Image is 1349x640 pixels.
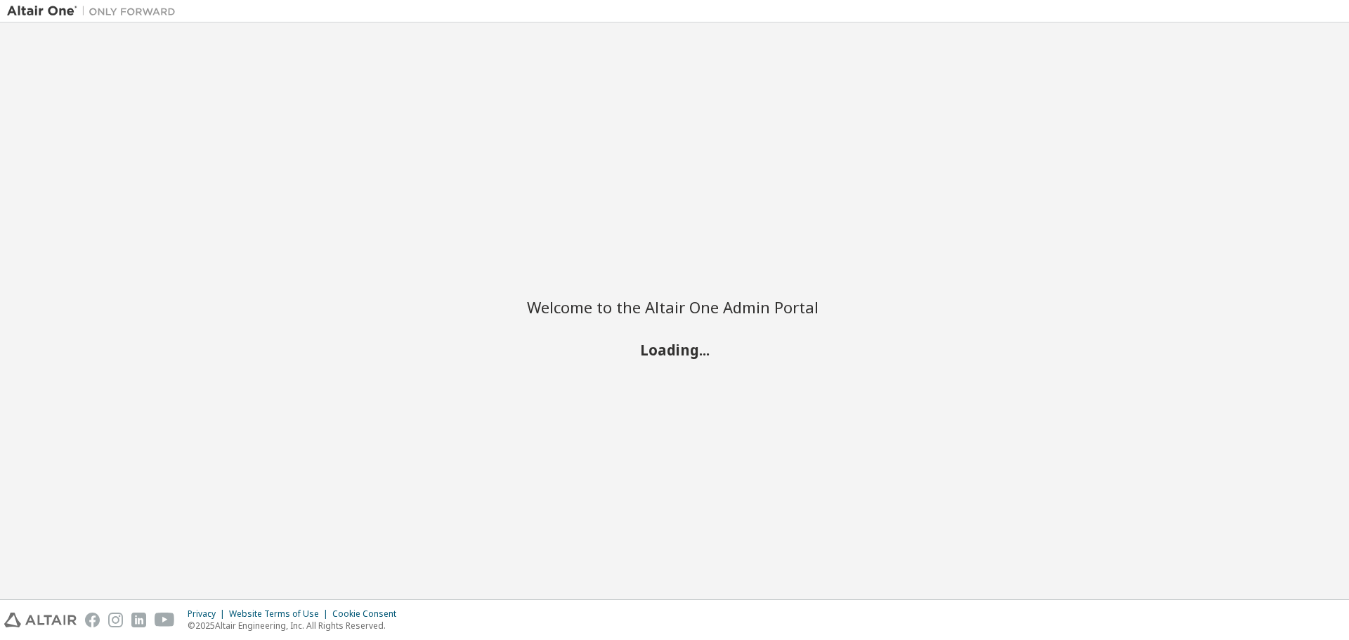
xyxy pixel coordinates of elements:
[131,613,146,627] img: linkedin.svg
[527,297,822,317] h2: Welcome to the Altair One Admin Portal
[155,613,175,627] img: youtube.svg
[85,613,100,627] img: facebook.svg
[332,608,405,620] div: Cookie Consent
[527,340,822,358] h2: Loading...
[188,608,229,620] div: Privacy
[7,4,183,18] img: Altair One
[108,613,123,627] img: instagram.svg
[4,613,77,627] img: altair_logo.svg
[188,620,405,632] p: © 2025 Altair Engineering, Inc. All Rights Reserved.
[229,608,332,620] div: Website Terms of Use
